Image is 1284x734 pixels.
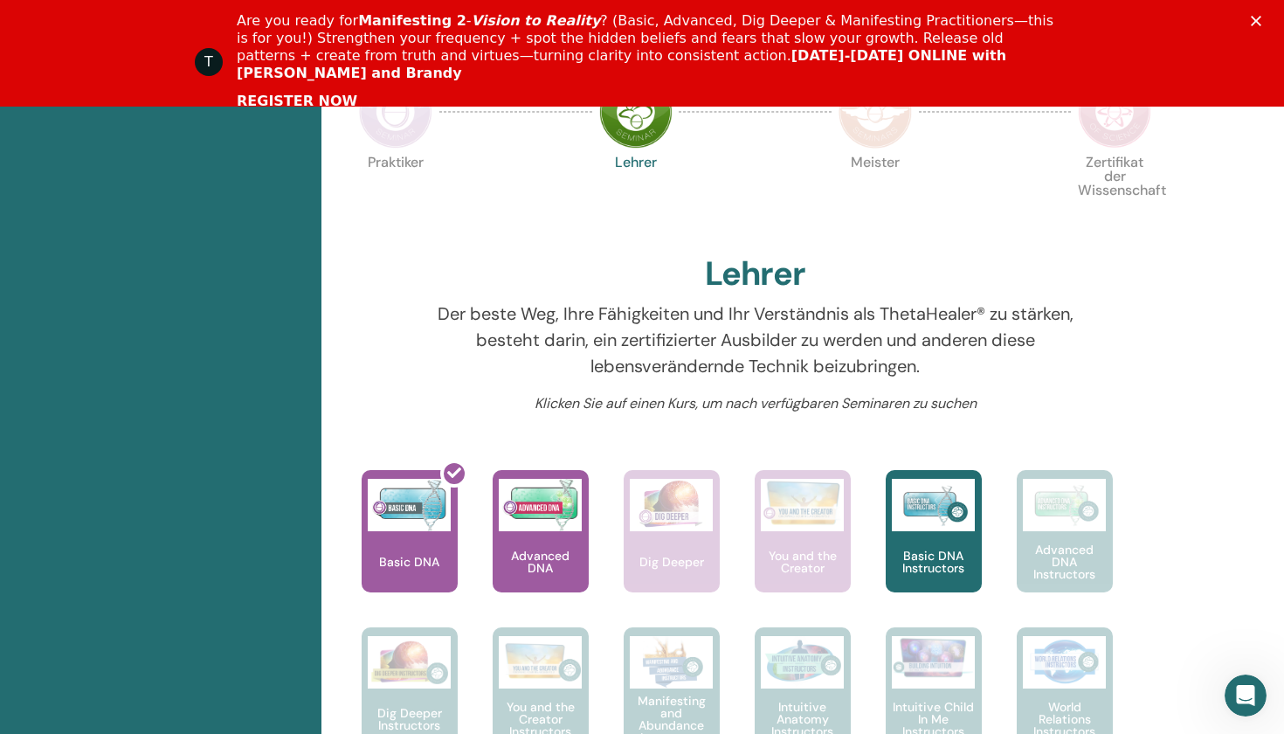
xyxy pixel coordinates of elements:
a: Basic DNA Basic DNA [362,470,458,627]
div: Schließen [1251,16,1268,26]
img: Intuitive Anatomy Instructors [761,636,844,689]
a: Dig Deeper Dig Deeper [624,470,720,627]
div: Profile image for ThetaHealing [195,48,223,76]
p: You and the Creator [755,550,851,574]
img: Instructor [599,75,673,149]
a: Advanced DNA Advanced DNA [493,470,589,627]
p: Klicken Sie auf einen Kurs, um nach verfügbaren Seminaren zu suchen [422,393,1089,414]
img: Advanced DNA Instructors [1023,479,1106,531]
img: Manifesting and Abundance Instructors [630,636,713,689]
b: [DATE]-[DATE] ONLINE with [PERSON_NAME] and Brandy [237,47,1006,81]
i: Vision to Reality [472,12,601,29]
a: Advanced DNA Instructors Advanced DNA Instructors [1017,470,1113,627]
img: Practitioner [359,75,432,149]
p: Praktiker [359,156,432,229]
img: Basic DNA [368,479,451,531]
img: Advanced DNA [499,479,582,531]
img: Dig Deeper Instructors [368,636,451,689]
img: You and the Creator Instructors [499,636,582,689]
img: World Relations Instructors [1023,636,1106,689]
p: Advanced DNA [493,550,589,574]
a: You and the Creator You and the Creator [755,470,851,627]
p: Dig Deeper Instructors [362,707,458,731]
iframe: Intercom live chat [1225,675,1267,717]
a: REGISTER NOW [237,93,357,112]
h2: Lehrer [705,254,805,294]
p: Basic DNA Instructors [886,550,982,574]
p: Zertifikat der Wissenschaft [1078,156,1151,229]
p: Dig Deeper [632,556,711,568]
a: Basic DNA Instructors Basic DNA Instructors [886,470,982,627]
img: Basic DNA Instructors [892,479,975,531]
div: Are you ready for - ? (Basic, Advanced, Dig Deeper & Manifesting Practitioners—this is for you!) ... [237,12,1061,82]
p: Der beste Weg, Ihre Fähigkeiten und Ihr Verständnis als ThetaHealer® zu stärken, besteht darin, e... [422,301,1089,379]
b: Manifesting 2 [358,12,466,29]
img: You and the Creator [761,479,844,527]
p: Advanced DNA Instructors [1017,544,1113,580]
img: Certificate of Science [1078,75,1151,149]
p: Meister [839,156,912,229]
img: Dig Deeper [630,479,713,531]
img: Master [839,75,912,149]
img: Intuitive Child In Me Instructors [892,636,975,679]
p: Lehrer [599,156,673,229]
